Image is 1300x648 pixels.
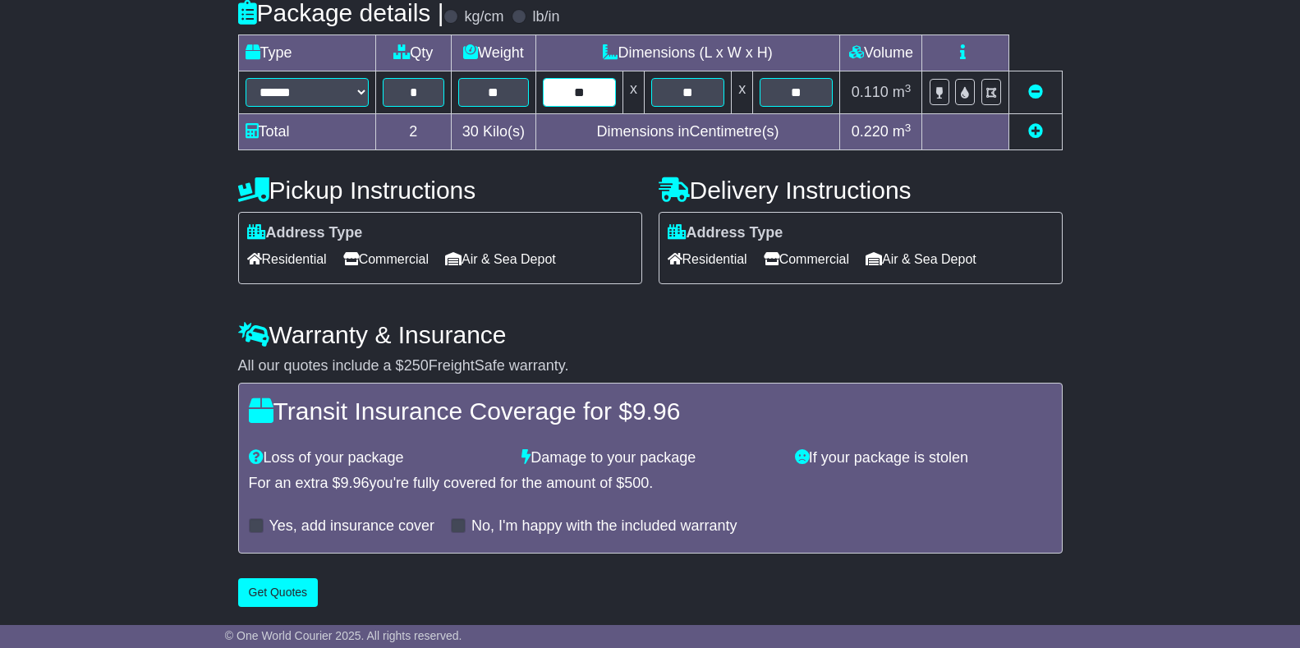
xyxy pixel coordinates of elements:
span: 250 [404,357,429,374]
span: m [893,123,912,140]
div: If your package is stolen [787,449,1060,467]
td: x [622,71,644,114]
td: Total [238,114,375,150]
td: Type [238,35,375,71]
div: All our quotes include a $ FreightSafe warranty. [238,357,1063,375]
div: Damage to your package [513,449,787,467]
span: 9.96 [341,475,370,491]
label: Address Type [668,224,783,242]
sup: 3 [905,122,912,134]
h4: Delivery Instructions [659,177,1063,204]
span: 0.110 [852,84,889,100]
label: No, I'm happy with the included warranty [471,517,737,535]
td: 2 [375,114,452,150]
td: Dimensions in Centimetre(s) [535,114,840,150]
h4: Transit Insurance Coverage for $ [249,398,1052,425]
label: Yes, add insurance cover [269,517,434,535]
h4: Warranty & Insurance [238,321,1063,348]
div: For an extra $ you're fully covered for the amount of $ . [249,475,1052,493]
span: © One World Courier 2025. All rights reserved. [225,629,462,642]
span: Residential [247,246,327,272]
span: Residential [668,246,747,272]
span: 9.96 [632,398,680,425]
div: Loss of your package [241,449,514,467]
sup: 3 [905,82,912,94]
td: Volume [840,35,922,71]
td: Dimensions (L x W x H) [535,35,840,71]
label: lb/in [532,8,559,26]
span: 30 [462,123,479,140]
a: Remove this item [1028,84,1043,100]
td: Qty [375,35,452,71]
span: Air & Sea Depot [445,246,556,272]
h4: Pickup Instructions [238,177,642,204]
span: 500 [624,475,649,491]
td: Kilo(s) [452,114,536,150]
span: Commercial [764,246,849,272]
a: Add new item [1028,123,1043,140]
label: Address Type [247,224,363,242]
td: Weight [452,35,536,71]
span: Air & Sea Depot [866,246,976,272]
span: m [893,84,912,100]
span: Commercial [343,246,429,272]
td: x [732,71,753,114]
span: 0.220 [852,123,889,140]
label: kg/cm [464,8,503,26]
button: Get Quotes [238,578,319,607]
